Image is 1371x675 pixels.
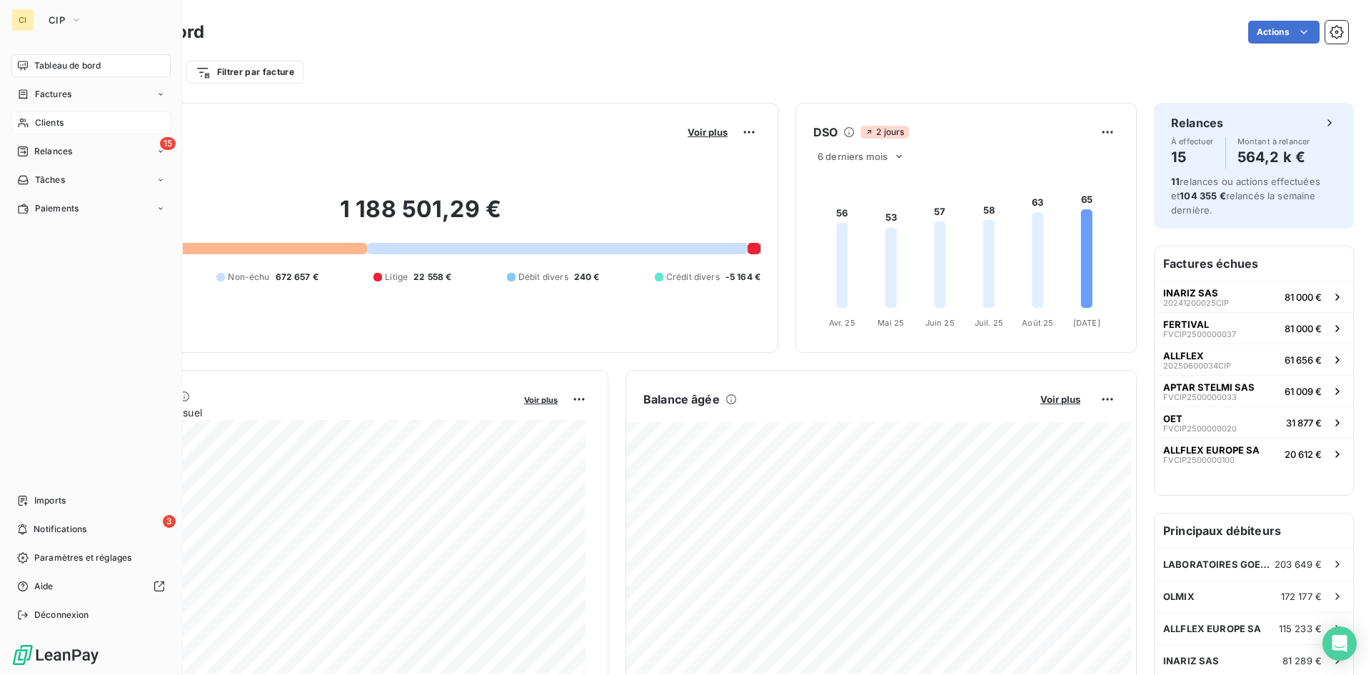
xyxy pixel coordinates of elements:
[925,318,955,328] tspan: Juin 25
[34,59,101,72] span: Tableau de bord
[1279,623,1322,634] span: 115 233 €
[1171,114,1223,131] h6: Relances
[413,271,451,284] span: 22 558 €
[1171,176,1320,216] span: relances ou actions effectuées et relancés la semaine dernière.
[975,318,1003,328] tspan: Juil. 25
[524,395,558,405] span: Voir plus
[683,126,732,139] button: Voir plus
[228,271,269,284] span: Non-échu
[34,609,89,621] span: Déconnexion
[34,551,131,564] span: Paramètres et réglages
[1285,323,1322,334] span: 81 000 €
[276,271,318,284] span: 672 657 €
[1163,655,1220,666] span: INARIZ SAS
[1163,623,1262,634] span: ALLFLEX EUROPE SA
[35,116,64,129] span: Clients
[1036,393,1085,406] button: Voir plus
[520,393,562,406] button: Voir plus
[49,14,65,26] span: CIP
[1155,344,1353,375] button: ALLFLEX20250600034CIP61 656 €
[35,202,79,215] span: Paiements
[1237,146,1310,169] h4: 564,2 k €
[574,271,600,284] span: 240 €
[1155,438,1353,469] button: ALLFLEX EUROPE SAFVCIP250000010020 612 €
[1155,246,1353,281] h6: Factures échues
[1163,456,1235,464] span: FVCIP2500000100
[385,271,408,284] span: Litige
[1285,354,1322,366] span: 61 656 €
[1237,137,1310,146] span: Montant à relancer
[1040,394,1080,405] span: Voir plus
[163,515,176,528] span: 3
[1163,287,1218,299] span: INARIZ SAS
[81,405,514,420] span: Chiffre d'affaires mensuel
[1163,381,1255,393] span: APTAR STELMI SAS
[1163,591,1195,602] span: OLMIX
[35,174,65,186] span: Tâches
[1171,176,1180,187] span: 11
[11,9,34,31] div: CI
[1073,318,1100,328] tspan: [DATE]
[878,318,904,328] tspan: Mai 25
[666,271,720,284] span: Crédit divers
[518,271,568,284] span: Débit divers
[186,61,303,84] button: Filtrer par facture
[1155,375,1353,406] button: APTAR STELMI SASFVCIP250000003361 009 €
[1282,655,1322,666] span: 81 289 €
[1163,330,1236,339] span: FVCIP2500000037
[1163,393,1237,401] span: FVCIP2500000033
[1155,514,1353,548] h6: Principaux débiteurs
[643,391,720,408] h6: Balance âgée
[1155,281,1353,312] button: INARIZ SAS20241200025CIP81 000 €
[1155,406,1353,438] button: OETFVCIP250000002031 877 €
[160,137,176,150] span: 15
[1163,319,1209,330] span: FERTIVAL
[1285,449,1322,460] span: 20 612 €
[1281,591,1322,602] span: 172 177 €
[1163,559,1275,570] span: LABORATOIRES GOEMAR
[1171,137,1214,146] span: À effectuer
[1286,417,1322,429] span: 31 877 €
[11,644,100,666] img: Logo LeanPay
[1163,413,1182,424] span: OET
[1022,318,1053,328] tspan: Août 25
[688,126,728,138] span: Voir plus
[1163,424,1237,433] span: FVCIP2500000020
[829,318,855,328] tspan: Avr. 25
[34,145,72,158] span: Relances
[1163,350,1204,361] span: ALLFLEX
[34,523,86,536] span: Notifications
[1155,312,1353,344] button: FERTIVALFVCIP250000003781 000 €
[1180,190,1225,201] span: 104 355 €
[1322,626,1357,661] div: Open Intercom Messenger
[1163,444,1260,456] span: ALLFLEX EUROPE SA
[81,195,760,238] h2: 1 188 501,29 €
[1163,361,1231,370] span: 20250600034CIP
[34,580,54,593] span: Aide
[34,494,66,507] span: Imports
[1285,291,1322,303] span: 81 000 €
[1171,146,1214,169] h4: 15
[1163,299,1229,307] span: 20241200025CIP
[1275,559,1322,570] span: 203 649 €
[818,151,888,162] span: 6 derniers mois
[1248,21,1320,44] button: Actions
[813,124,838,141] h6: DSO
[11,575,171,598] a: Aide
[725,271,760,284] span: -5 164 €
[35,88,71,101] span: Factures
[860,126,908,139] span: 2 jours
[1285,386,1322,397] span: 61 009 €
